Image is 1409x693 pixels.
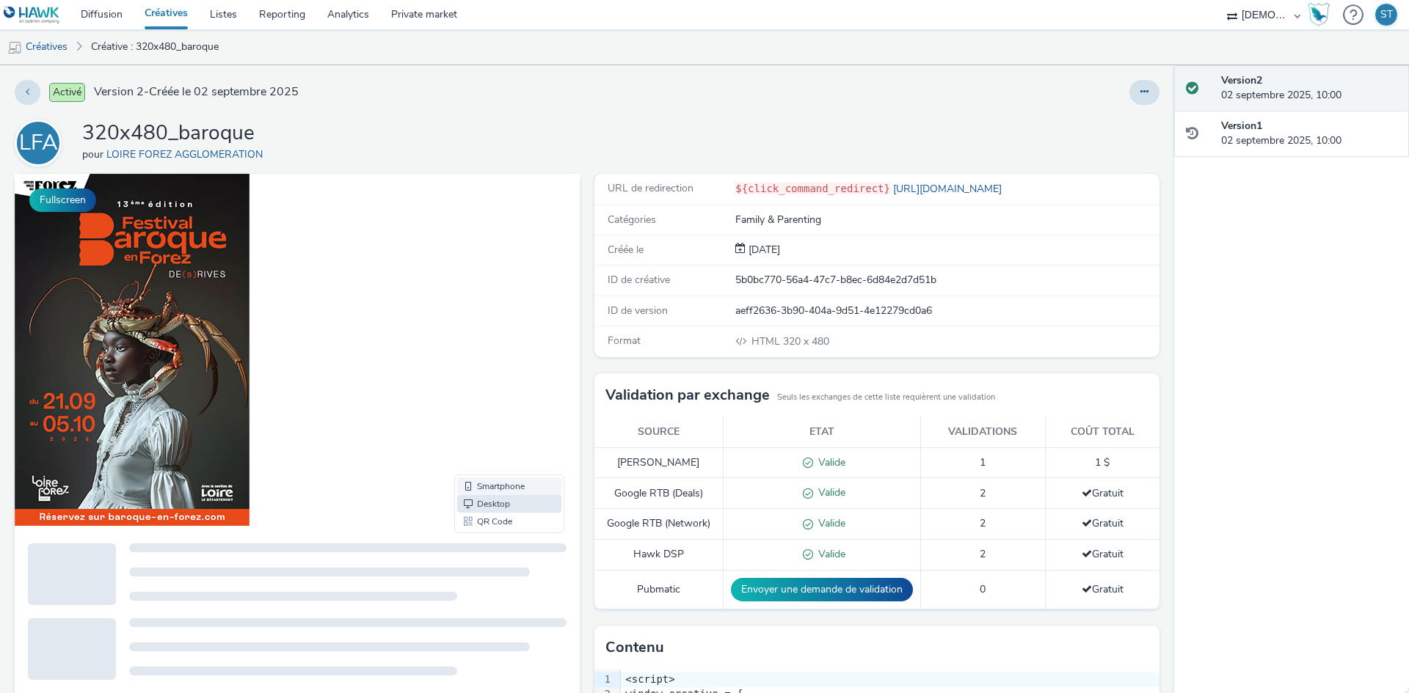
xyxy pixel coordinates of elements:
[1082,582,1124,596] span: Gratuit
[735,213,1158,227] div: Family & Parenting
[608,243,644,257] span: Créée le
[4,6,60,24] img: undefined Logo
[1308,3,1330,26] img: Hawk Academy
[443,304,547,321] li: Smartphone
[594,417,723,447] th: Source
[1221,73,1262,87] strong: Version 2
[462,308,510,317] span: Smartphone
[82,120,269,147] h1: 320x480_baroque
[443,321,547,339] li: Desktop
[19,122,58,164] div: LFA
[84,29,226,65] a: Créative : 320x480_baroque
[723,417,920,447] th: Etat
[980,516,986,530] span: 2
[608,334,641,348] span: Format
[608,273,670,287] span: ID de créative
[746,243,780,257] span: [DATE]
[731,578,913,601] button: Envoyer une demande de validation
[94,84,299,100] span: Version 2 - Créée le 02 septembre 2025
[608,304,668,318] span: ID de version
[980,547,986,561] span: 2
[1221,119,1397,149] div: 02 septembre 2025, 10:00
[7,40,22,55] img: mobile
[777,392,995,403] small: Seuls les exchanges de cette liste requièrent une validation
[1380,4,1393,26] div: ST
[813,516,845,530] span: Valide
[750,334,829,348] span: 320 x 480
[462,343,498,352] span: QR Code
[605,384,770,406] h3: Validation par exchange
[813,547,845,561] span: Valide
[462,326,495,334] span: Desktop
[890,182,1008,196] a: [URL][DOMAIN_NAME]
[594,478,723,509] td: Google RTB (Deals)
[443,339,547,356] li: QR Code
[15,136,68,150] a: LFA
[29,188,96,212] button: Fullscreen
[605,637,664,659] h3: Contenu
[594,570,723,609] td: Pubmatic
[1095,455,1110,469] span: 1 $
[1082,547,1124,561] span: Gratuit
[594,540,723,571] td: Hawk DSP
[594,447,723,478] td: [PERSON_NAME]
[1082,486,1124,500] span: Gratuit
[49,83,85,102] span: Activé
[746,243,780,257] div: Création 02 septembre 2025, 10:00
[608,213,656,227] span: Catégories
[621,672,1159,687] div: <script>
[594,509,723,540] td: Google RTB (Network)
[920,417,1045,447] th: Validations
[1308,3,1336,26] a: Hawk Academy
[608,181,693,195] span: URL de redirection
[980,455,986,469] span: 1
[813,455,845,469] span: Valide
[1221,119,1262,133] strong: Version 1
[980,582,986,596] span: 0
[82,147,106,161] span: pour
[106,147,269,161] a: LOIRE FOREZ AGGLOMERATION
[1082,516,1124,530] span: Gratuit
[980,486,986,500] span: 2
[1045,417,1159,447] th: Coût total
[594,672,613,687] div: 1
[735,304,1158,318] div: aeff2636-3b90-404a-9d51-4e12279cd0a6
[751,334,783,348] span: HTML
[735,183,890,194] code: ${click_command_redirect}
[813,485,845,499] span: Valide
[1221,73,1397,103] div: 02 septembre 2025, 10:00
[735,273,1158,287] div: 5b0bc770-56a4-47c7-b8ec-6d84e2d7d51b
